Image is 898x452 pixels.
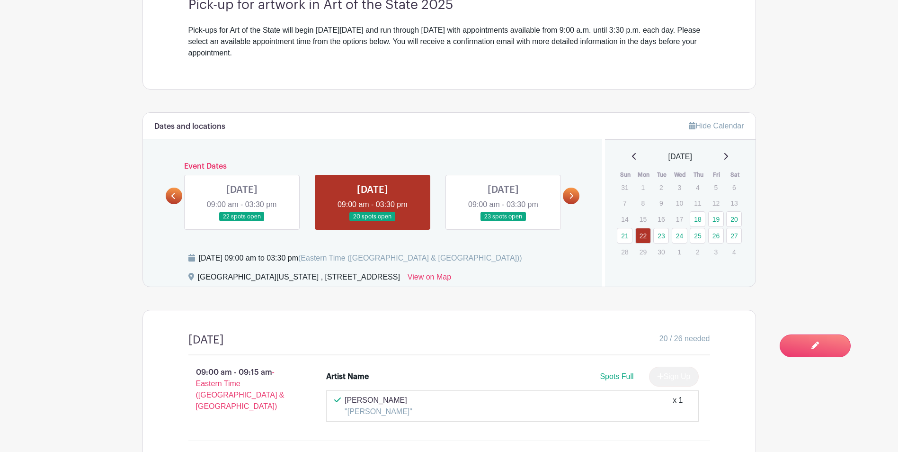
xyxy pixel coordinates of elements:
[635,170,653,180] th: Mon
[182,162,563,171] h6: Event Dates
[196,368,285,410] span: - Eastern Time ([GEOGRAPHIC_DATA] & [GEOGRAPHIC_DATA])
[690,211,705,227] a: 18
[708,211,724,227] a: 19
[708,228,724,244] a: 26
[653,212,669,226] p: 16
[188,25,710,59] div: Pick-ups for Art of the State will begin [DATE][DATE] and run through [DATE] with appointments av...
[726,170,744,180] th: Sat
[708,196,724,210] p: 12
[600,372,633,380] span: Spots Full
[617,180,632,195] p: 31
[408,271,451,287] a: View on Map
[726,228,742,244] a: 27
[668,151,692,163] span: [DATE]
[616,170,635,180] th: Sun
[635,180,651,195] p: 1
[653,170,671,180] th: Tue
[635,244,651,259] p: 29
[173,363,311,416] p: 09:00 am - 09:15 am
[635,196,651,210] p: 8
[672,196,687,210] p: 10
[198,271,400,287] div: [GEOGRAPHIC_DATA][US_STATE] , [STREET_ADDRESS]
[617,228,632,244] a: 21
[653,244,669,259] p: 30
[690,228,705,244] a: 25
[708,180,724,195] p: 5
[708,170,726,180] th: Fri
[726,211,742,227] a: 20
[154,122,225,131] h6: Dates and locations
[672,180,687,195] p: 3
[671,170,690,180] th: Wed
[726,196,742,210] p: 13
[690,196,705,210] p: 11
[653,180,669,195] p: 2
[726,180,742,195] p: 6
[673,395,683,417] div: x 1
[199,253,522,264] div: [DATE] 09:00 am to 03:30 pm
[345,406,412,417] p: "[PERSON_NAME]"
[617,244,632,259] p: 28
[188,333,224,347] h4: [DATE]
[708,244,724,259] p: 3
[298,254,522,262] span: (Eastern Time ([GEOGRAPHIC_DATA] & [GEOGRAPHIC_DATA]))
[326,371,369,382] div: Artist Name
[617,212,632,226] p: 14
[635,212,651,226] p: 15
[672,244,687,259] p: 1
[726,244,742,259] p: 4
[690,180,705,195] p: 4
[653,228,669,244] a: 23
[689,122,744,130] a: Hide Calendar
[635,228,651,244] a: 22
[653,196,669,210] p: 9
[690,244,705,259] p: 2
[672,212,687,226] p: 17
[689,170,708,180] th: Thu
[345,395,412,406] p: [PERSON_NAME]
[617,196,632,210] p: 7
[659,333,710,344] span: 20 / 26 needed
[672,228,687,244] a: 24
